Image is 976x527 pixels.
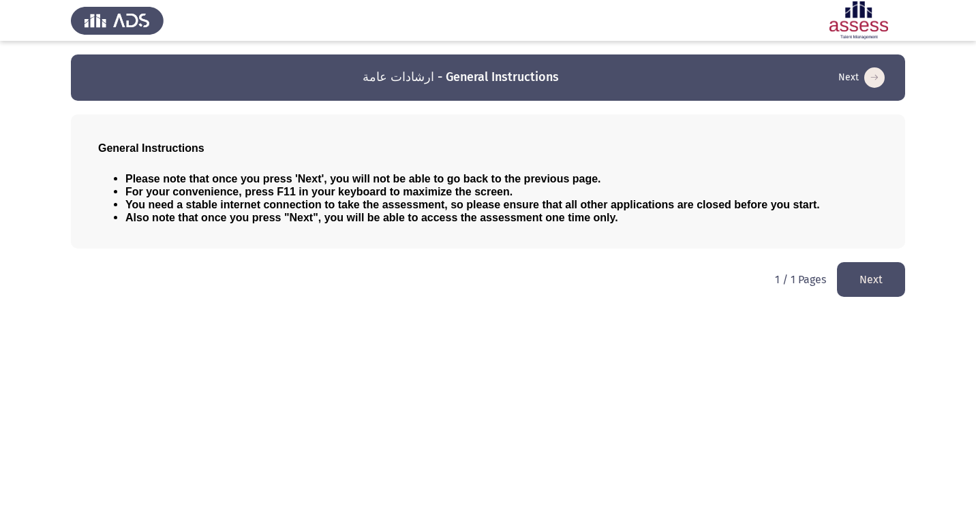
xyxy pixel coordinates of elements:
[125,173,601,185] span: Please note that once you press 'Next', you will not be able to go back to the previous page.
[812,1,905,39] img: Assessment logo of ASSESS Employability - EBI
[71,1,164,39] img: Assess Talent Management logo
[363,69,559,86] h3: ارشادات عامة - General Instructions
[775,273,826,286] p: 1 / 1 Pages
[834,67,889,89] button: load next page
[98,142,204,154] span: General Instructions
[837,262,905,297] button: load next page
[125,186,513,197] span: For your convenience, press F11 in your keyboard to maximize the screen.
[125,199,820,210] span: You need a stable internet connection to take the assessment, so please ensure that all other app...
[125,212,618,223] span: Also note that once you press "Next", you will be able to access the assessment one time only.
